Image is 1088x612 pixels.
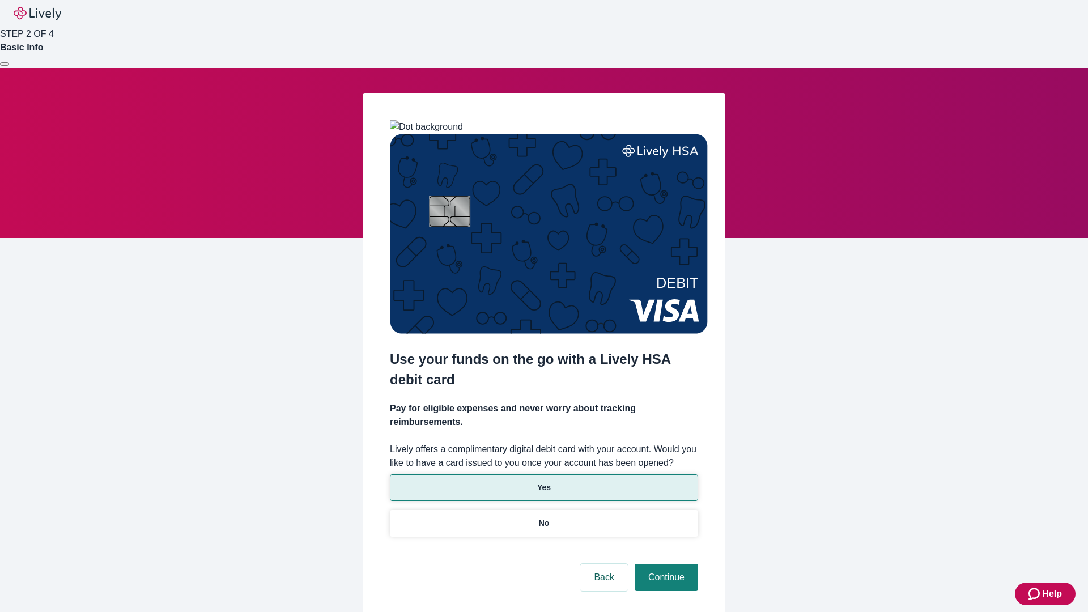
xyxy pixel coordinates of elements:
[390,443,698,470] label: Lively offers a complimentary digital debit card with your account. Would you like to have a card...
[635,564,698,591] button: Continue
[14,7,61,20] img: Lively
[390,510,698,537] button: No
[1042,587,1062,601] span: Help
[390,134,708,334] img: Debit card
[580,564,628,591] button: Back
[539,517,550,529] p: No
[537,482,551,494] p: Yes
[1015,583,1076,605] button: Zendesk support iconHelp
[390,474,698,501] button: Yes
[1028,587,1042,601] svg: Zendesk support icon
[390,402,698,429] h4: Pay for eligible expenses and never worry about tracking reimbursements.
[390,349,698,390] h2: Use your funds on the go with a Lively HSA debit card
[390,120,463,134] img: Dot background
